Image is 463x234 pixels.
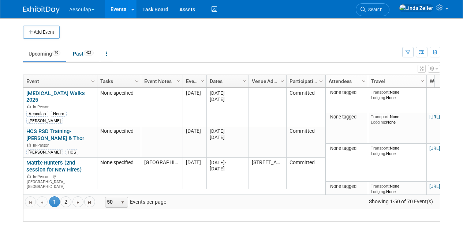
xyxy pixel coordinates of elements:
[399,4,433,12] img: Linda Zeller
[249,158,286,206] td: [STREET_ADDRESS]
[90,78,96,84] span: Column Settings
[72,196,83,207] a: Go to the next page
[26,118,63,124] div: [PERSON_NAME]
[23,26,60,39] button: Add Event
[23,47,66,61] a: Upcoming70
[133,75,141,86] a: Column Settings
[225,90,226,96] span: -
[49,196,60,207] span: 1
[186,75,202,87] a: Event Month
[120,200,126,205] span: select
[66,149,78,155] div: HCS
[210,134,245,140] div: [DATE]
[26,90,85,103] a: [MEDICAL_DATA] Walks 2025
[105,197,118,207] span: 50
[26,149,63,155] div: [PERSON_NAME]
[419,78,425,84] span: Column Settings
[328,90,365,95] div: None tagged
[67,47,99,61] a: Past421
[33,143,52,148] span: In-Person
[210,90,245,96] div: [DATE]
[25,196,36,207] a: Go to the first page
[225,160,226,165] span: -
[318,78,324,84] span: Column Settings
[361,78,367,84] span: Column Settings
[278,75,286,86] a: Column Settings
[26,75,92,87] a: Event
[100,128,138,135] div: None specified
[371,151,386,156] span: Lodging:
[198,75,206,86] a: Column Settings
[242,78,247,84] span: Column Settings
[100,90,138,97] div: None specified
[183,88,206,126] td: [DATE]
[39,200,45,205] span: Go to the previous page
[210,75,244,87] a: Dates
[183,158,206,206] td: [DATE]
[141,158,183,206] td: [GEOGRAPHIC_DATA]
[96,196,173,207] span: Events per page
[360,75,368,86] a: Column Settings
[87,200,93,205] span: Go to the last page
[371,189,386,194] span: Lodging:
[210,159,245,166] div: [DATE]
[100,159,138,166] div: None specified
[52,50,60,56] span: 70
[371,146,423,156] div: None None
[33,105,52,109] span: In-Person
[329,75,363,87] a: Attendees
[366,7,382,12] span: Search
[51,111,67,117] div: Neuro
[210,166,245,172] div: [DATE]
[176,78,182,84] span: Column Settings
[89,75,97,86] a: Column Settings
[371,90,390,95] span: Transport:
[84,50,94,56] span: 421
[328,114,365,120] div: None tagged
[27,105,31,108] img: In-Person Event
[240,75,249,86] a: Column Settings
[100,75,136,87] a: Tasks
[252,75,281,87] a: Venue Address
[27,200,33,205] span: Go to the first page
[371,146,390,151] span: Transport:
[371,184,423,194] div: None None
[279,78,285,84] span: Column Settings
[183,126,206,158] td: [DATE]
[23,6,60,14] img: ExhibitDay
[362,196,440,207] span: Showing 1-50 of 70 Event(s)
[371,114,423,125] div: None None
[328,184,365,189] div: None tagged
[290,75,320,87] a: Participation
[26,173,94,189] div: [GEOGRAPHIC_DATA], [GEOGRAPHIC_DATA]
[27,143,31,147] img: In-Person Event
[371,114,390,119] span: Transport:
[75,200,81,205] span: Go to the next page
[286,88,325,126] td: Committed
[175,75,183,86] a: Column Settings
[60,196,71,207] a: 2
[33,174,52,179] span: In-Person
[286,158,325,206] td: Committed
[37,196,48,207] a: Go to the previous page
[225,128,226,134] span: -
[26,159,82,173] a: Matrix-Hunter's (2nd session for New Hires)
[27,174,31,178] img: In-Person Event
[371,184,390,189] span: Transport:
[210,128,245,134] div: [DATE]
[286,126,325,158] td: Committed
[371,120,386,125] span: Lodging:
[371,90,423,100] div: None None
[328,146,365,151] div: None tagged
[199,78,205,84] span: Column Settings
[356,3,389,16] a: Search
[26,111,48,117] div: Aesculap
[418,75,426,86] a: Column Settings
[317,75,325,86] a: Column Settings
[26,128,84,141] a: HCS RSD Training-[PERSON_NAME] & Thor
[210,96,245,102] div: [DATE]
[371,75,422,87] a: Travel
[84,196,95,207] a: Go to the last page
[371,95,386,100] span: Lodging:
[134,78,140,84] span: Column Settings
